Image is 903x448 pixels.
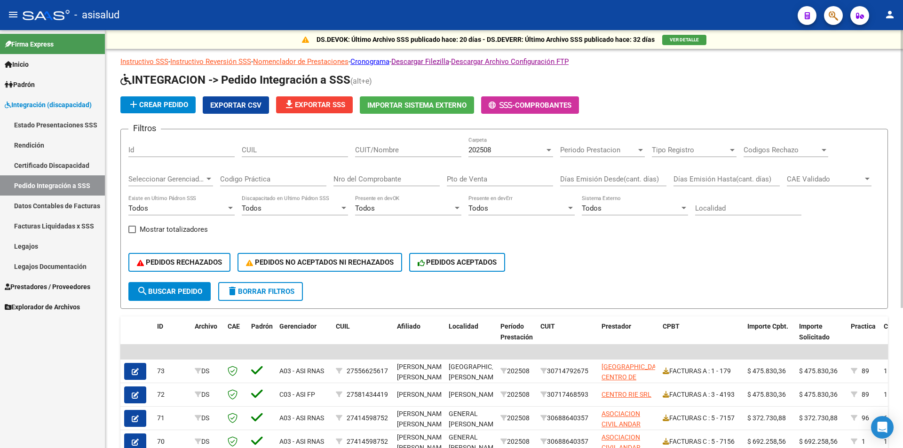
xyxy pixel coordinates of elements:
[799,414,838,422] span: $ 372.730,88
[128,101,188,109] span: Crear Pedido
[332,316,393,358] datatable-header-cell: CUIL
[497,316,537,358] datatable-header-cell: Período Prestación
[799,367,838,375] span: $ 475.830,36
[540,413,594,424] div: 30688640357
[128,204,148,212] span: Todos
[195,389,220,400] div: DS
[242,204,261,212] span: Todos
[227,285,238,297] mat-icon: delete
[218,282,303,301] button: Borrar Filtros
[284,101,345,109] span: Exportar SSS
[663,413,740,424] div: FACTURAS C : 5 - 7157
[157,366,187,377] div: 73
[120,96,196,113] button: Crear Pedido
[744,146,820,154] span: Codigos Rechazo
[500,389,533,400] div: 202508
[367,101,467,110] span: Importar Sistema Externo
[799,391,838,398] span: $ 475.830,36
[140,224,208,235] span: Mostrar totalizadores
[468,146,491,154] span: 202508
[795,316,847,358] datatable-header-cell: Importe Solicitado
[397,322,420,330] span: Afiliado
[8,9,19,20] mat-icon: menu
[195,413,220,424] div: DS
[153,316,191,358] datatable-header-cell: ID
[468,204,488,212] span: Todos
[540,389,594,400] div: 30717468593
[347,436,388,447] div: 27414598752
[747,391,786,398] span: $ 475.830,36
[862,414,869,422] span: 96
[279,367,324,375] span: A03 - ASI RNAS
[350,77,372,86] span: (alt+e)
[347,389,388,400] div: 27581434419
[602,322,631,330] span: Prestador
[279,414,324,422] span: A03 - ASI RNAS
[276,316,332,358] datatable-header-cell: Gerenciador
[663,366,740,377] div: FACTURAS A : 1 - 179
[238,253,402,272] button: PEDIDOS NO ACEPTADOS NI RECHAZADOS
[227,287,294,296] span: Borrar Filtros
[210,101,261,110] span: Exportar CSV
[360,96,474,114] button: Importar Sistema Externo
[279,322,317,330] span: Gerenciador
[744,316,795,358] datatable-header-cell: Importe Cpbt.
[537,316,598,358] datatable-header-cell: CUIT
[157,322,163,330] span: ID
[652,146,728,154] span: Tipo Registro
[560,146,636,154] span: Periodo Prestacion
[120,57,168,66] a: Instructivo SSS
[747,414,786,422] span: $ 372.730,88
[5,39,54,49] span: Firma Express
[670,37,699,42] span: VER DETALLE
[157,436,187,447] div: 70
[451,57,569,66] a: Descargar Archivo Configuración FTP
[128,282,211,301] button: Buscar Pedido
[228,322,240,330] span: CAE
[663,322,680,330] span: CPBT
[397,391,447,398] span: [PERSON_NAME]
[851,322,876,330] span: Practica
[799,438,838,445] span: $ 692.258,56
[5,282,90,292] span: Prestadores / Proveedores
[500,413,533,424] div: 202508
[284,99,295,110] mat-icon: file_download
[747,438,786,445] span: $ 692.258,56
[279,438,324,445] span: A03 - ASI RNAS
[582,204,602,212] span: Todos
[489,101,515,110] span: -
[128,253,230,272] button: PEDIDOS RECHAZADOS
[409,253,506,272] button: PEDIDOS ACEPTADOS
[317,34,655,45] p: DS.DEVOK: Último Archivo SSS publicado hace: 20 días - DS.DEVERR: Último Archivo SSS publicado ha...
[128,99,139,110] mat-icon: add
[540,366,594,377] div: 30714792675
[137,285,148,297] mat-icon: search
[500,322,533,341] span: Período Prestación
[157,413,187,424] div: 71
[224,316,247,358] datatable-header-cell: CAE
[253,57,349,66] a: Nomenclador de Prestaciones
[336,322,350,330] span: CUIL
[251,322,273,330] span: Padrón
[747,367,786,375] span: $ 475.830,36
[397,410,447,439] span: [PERSON_NAME] [PERSON_NAME] A
[5,302,80,312] span: Explorador de Archivos
[540,322,555,330] span: CUIT
[799,322,830,341] span: Importe Solicitado
[195,322,217,330] span: Archivo
[449,363,512,381] span: [GEOGRAPHIC_DATA][PERSON_NAME]
[347,366,388,377] div: 27556625617
[449,410,499,428] span: GENERAL [PERSON_NAME]
[663,389,740,400] div: FACTURAS A : 3 - 4193
[191,316,224,358] datatable-header-cell: Archivo
[500,366,533,377] div: 202508
[747,322,788,330] span: Importe Cpbt.
[276,96,353,113] button: Exportar SSS
[5,100,92,110] span: Integración (discapacidad)
[5,59,29,70] span: Inicio
[862,438,865,445] span: 1
[157,389,187,400] div: 72
[862,367,869,375] span: 89
[663,436,740,447] div: FACTURAS C : 5 - 7156
[602,363,665,402] span: [GEOGRAPHIC_DATA] CENTRO DE REHABILITACION S.R.L.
